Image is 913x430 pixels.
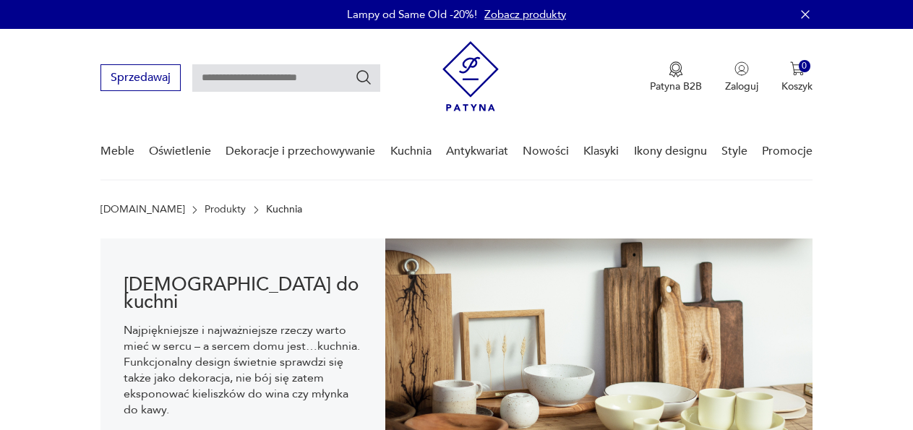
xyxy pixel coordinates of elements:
p: Zaloguj [725,79,758,93]
img: Ikonka użytkownika [734,61,749,76]
a: Dekoracje i przechowywanie [226,124,375,179]
a: Ikony designu [634,124,707,179]
a: Nowości [523,124,569,179]
h1: [DEMOGRAPHIC_DATA] do kuchni [124,276,362,311]
a: Klasyki [583,124,619,179]
p: Lampy od Same Old -20%! [347,7,477,22]
button: Patyna B2B [650,61,702,93]
p: Kuchnia [266,204,302,215]
button: Szukaj [355,69,372,86]
p: Koszyk [781,79,813,93]
p: Najpiękniejsze i najważniejsze rzeczy warto mieć w sercu – a sercem domu jest…kuchnia. Funkcjonal... [124,322,362,418]
img: Patyna - sklep z meblami i dekoracjami vintage [442,41,499,111]
a: Produkty [205,204,246,215]
a: Ikona medaluPatyna B2B [650,61,702,93]
div: 0 [799,60,811,72]
a: Oświetlenie [149,124,211,179]
a: Zobacz produkty [484,7,566,22]
a: Style [721,124,747,179]
p: Patyna B2B [650,79,702,93]
a: Sprzedawaj [100,74,181,84]
a: [DOMAIN_NAME] [100,204,185,215]
img: Ikona koszyka [790,61,805,76]
a: Meble [100,124,134,179]
a: Kuchnia [390,124,432,179]
img: Ikona medalu [669,61,683,77]
button: 0Koszyk [781,61,813,93]
button: Zaloguj [725,61,758,93]
a: Antykwariat [446,124,508,179]
button: Sprzedawaj [100,64,181,91]
a: Promocje [762,124,813,179]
